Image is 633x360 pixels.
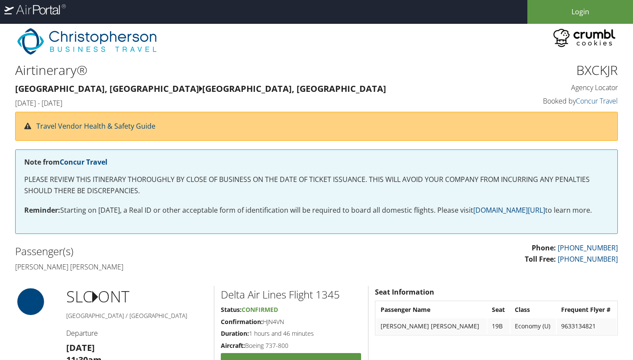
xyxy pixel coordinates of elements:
[221,287,362,302] h2: Delta Air Lines Flight 1345
[477,61,618,79] h1: BXCKJR
[221,318,263,326] strong: Confirmation:
[221,341,362,350] h5: Boeing 737-800
[221,329,249,337] strong: Duration:
[576,96,618,106] a: Concur Travel
[532,243,556,253] strong: Phone:
[510,318,556,334] td: Economy (U)
[15,244,310,259] h2: Passenger(s)
[66,286,207,308] h1: SLC ONT
[66,342,95,354] strong: [DATE]
[60,157,107,167] a: Concur Travel
[24,205,609,216] p: Starting on [DATE], a Real ID or other acceptable form of identification will be required to boar...
[15,61,464,79] h1: Airtinerary®
[510,302,556,318] th: Class
[24,174,609,196] p: PLEASE REVIEW THIS ITINERARY THOROUGHLY BY CLOSE OF BUSINESS ON THE DATE OF TICKET ISSUANCE. THIS...
[558,243,618,253] a: [PHONE_NUMBER]
[15,262,310,272] h4: [PERSON_NAME] [PERSON_NAME]
[375,287,434,297] strong: Seat Information
[558,254,618,264] a: [PHONE_NUMBER]
[376,302,487,318] th: Passenger Name
[488,302,510,318] th: Seat
[66,328,207,338] h4: Departure
[525,254,556,264] strong: Toll Free:
[557,302,617,318] th: Frequent Flyer #
[15,98,464,108] h4: [DATE] - [DATE]
[376,318,487,334] td: [PERSON_NAME] [PERSON_NAME]
[221,305,242,314] strong: Status:
[221,341,245,350] strong: Aircraft:
[24,157,107,167] strong: Note from
[15,83,386,94] strong: [GEOGRAPHIC_DATA], [GEOGRAPHIC_DATA] [GEOGRAPHIC_DATA], [GEOGRAPHIC_DATA]
[36,121,155,131] a: Travel Vendor Health & Safety Guide
[477,83,618,92] h4: Agency Locator
[557,318,617,334] td: 9633134821
[488,318,510,334] td: 19B
[242,305,278,314] span: Confirmed
[24,205,60,215] strong: Reminder:
[66,311,207,320] h5: [GEOGRAPHIC_DATA] / [GEOGRAPHIC_DATA]
[221,329,362,338] h5: 1 hours and 46 minutes
[477,96,618,106] h4: Booked by
[473,205,545,215] a: [DOMAIN_NAME][URL]
[221,318,362,326] h5: HJN4VN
